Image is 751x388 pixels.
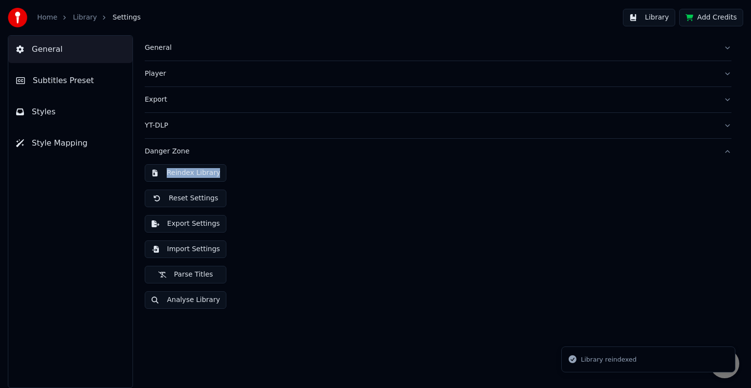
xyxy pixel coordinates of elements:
[73,13,97,22] a: Library
[145,95,716,105] div: Export
[145,43,716,53] div: General
[145,164,731,317] div: Danger Zone
[145,190,226,207] button: Reset Settings
[581,355,637,365] div: Library reindexed
[33,75,94,86] span: Subtitles Preset
[145,69,716,79] div: Player
[679,9,743,26] button: Add Credits
[8,129,133,157] button: Style Mapping
[145,240,226,258] button: Import Settings
[37,13,141,22] nav: breadcrumb
[145,121,716,130] div: YT-DLP
[145,164,226,182] button: Reindex Library
[145,291,226,309] button: Analyse Library
[145,113,731,138] button: YT-DLP
[112,13,140,22] span: Settings
[145,266,226,283] button: Parse Titles
[145,147,716,156] div: Danger Zone
[623,9,675,26] button: Library
[32,137,88,149] span: Style Mapping
[8,8,27,27] img: youka
[32,106,56,118] span: Styles
[145,35,731,61] button: General
[8,67,133,94] button: Subtitles Preset
[37,13,57,22] a: Home
[32,43,63,55] span: General
[145,61,731,86] button: Player
[145,215,226,233] button: Export Settings
[145,87,731,112] button: Export
[8,36,133,63] button: General
[145,139,731,164] button: Danger Zone
[8,98,133,126] button: Styles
